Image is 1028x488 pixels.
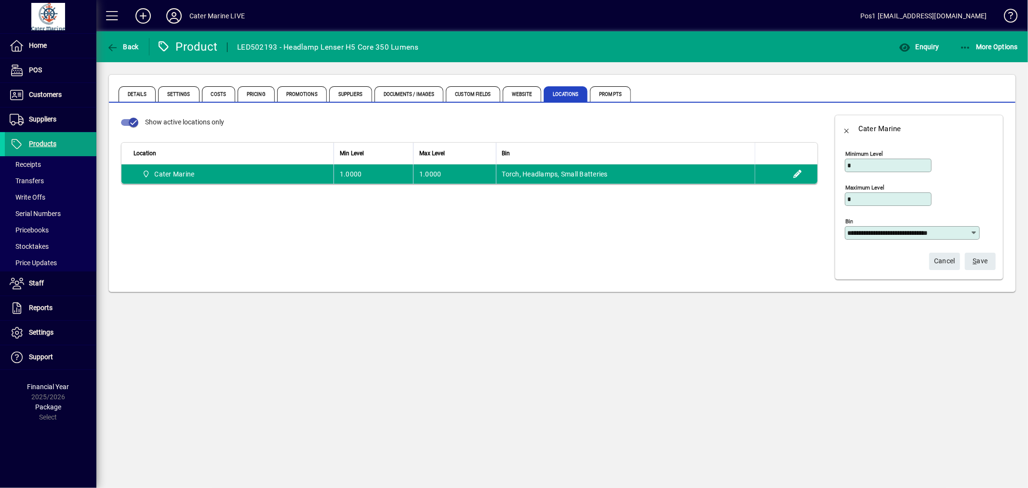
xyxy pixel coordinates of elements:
[5,58,96,82] a: POS
[446,86,500,102] span: Custom Fields
[5,345,96,369] a: Support
[5,34,96,58] a: Home
[10,243,49,250] span: Stocktakes
[29,66,42,74] span: POS
[413,164,496,184] td: 1.0000
[419,148,445,159] span: Max Level
[159,7,189,25] button: Profile
[29,115,56,123] span: Suppliers
[10,210,61,217] span: Serial Numbers
[845,218,853,225] mat-label: Bin
[138,168,199,180] span: Cater Marine
[544,86,587,102] span: Locations
[858,121,901,136] div: Cater Marine
[10,259,57,267] span: Price Updates
[340,148,364,159] span: Min Level
[5,173,96,189] a: Transfers
[5,108,96,132] a: Suppliers
[35,403,61,411] span: Package
[329,86,372,102] span: Suppliers
[155,169,195,179] span: Cater Marine
[590,86,631,102] span: Prompts
[973,253,988,269] span: ave
[5,296,96,320] a: Reports
[835,117,858,140] button: Back
[934,253,955,269] span: Cancel
[845,150,883,157] mat-label: Minimum level
[5,321,96,345] a: Settings
[157,39,218,54] div: Product
[5,255,96,271] a: Price Updates
[10,177,44,185] span: Transfers
[10,193,45,201] span: Write Offs
[5,238,96,255] a: Stocktakes
[334,164,413,184] td: 1.0000
[189,8,245,24] div: Cater Marine LIVE
[27,383,69,391] span: Financial Year
[5,205,96,222] a: Serial Numbers
[29,41,47,49] span: Home
[134,148,156,159] span: Location
[145,118,224,126] span: Show active locations only
[202,86,236,102] span: Costs
[957,38,1021,55] button: More Options
[496,164,755,184] td: Torch, Headlamps, Small Batteries
[29,279,44,287] span: Staff
[29,304,53,312] span: Reports
[10,226,49,234] span: Pricebooks
[119,86,156,102] span: Details
[96,38,149,55] app-page-header-button: Back
[5,271,96,296] a: Staff
[960,43,1018,51] span: More Options
[10,161,41,168] span: Receipts
[107,43,139,51] span: Back
[277,86,327,102] span: Promotions
[5,156,96,173] a: Receipts
[237,40,419,55] div: LED502193 - Headlamp Lenser H5 Core 350 Lumens
[899,43,939,51] span: Enquiry
[973,257,977,265] span: S
[845,184,884,191] mat-label: Maximum level
[860,8,987,24] div: Pos1 [EMAIL_ADDRESS][DOMAIN_NAME]
[929,253,960,270] button: Cancel
[374,86,444,102] span: Documents / Images
[997,2,1016,33] a: Knowledge Base
[29,91,62,98] span: Customers
[128,7,159,25] button: Add
[238,86,275,102] span: Pricing
[104,38,141,55] button: Back
[503,86,542,102] span: Website
[965,253,996,270] button: Save
[29,353,53,361] span: Support
[5,222,96,238] a: Pricebooks
[5,83,96,107] a: Customers
[502,148,510,159] span: Bin
[896,38,941,55] button: Enquiry
[29,328,53,336] span: Settings
[5,189,96,205] a: Write Offs
[158,86,200,102] span: Settings
[29,140,56,148] span: Products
